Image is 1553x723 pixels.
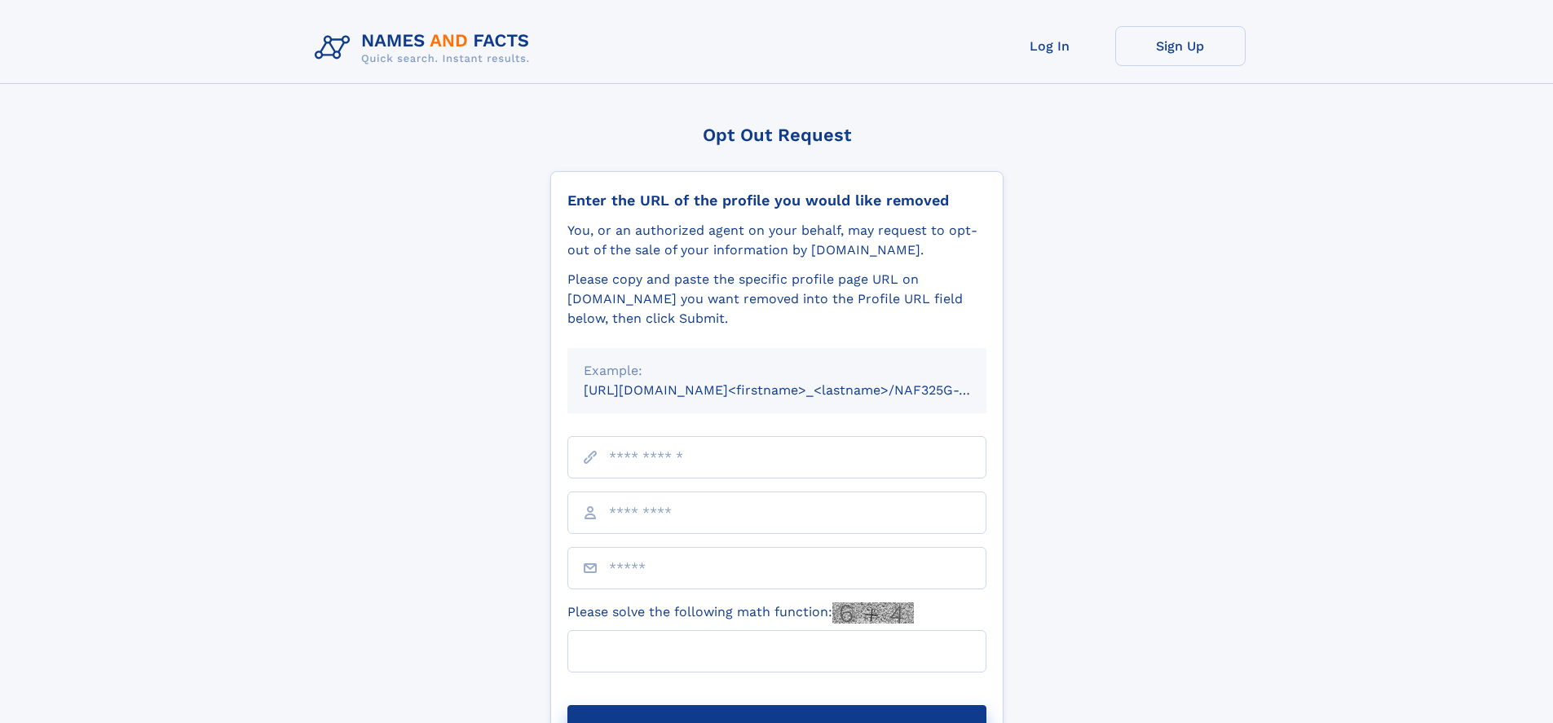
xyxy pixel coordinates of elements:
[567,221,986,260] div: You, or an authorized agent on your behalf, may request to opt-out of the sale of your informatio...
[550,125,1004,145] div: Opt Out Request
[567,602,914,624] label: Please solve the following math function:
[584,361,970,381] div: Example:
[567,192,986,209] div: Enter the URL of the profile you would like removed
[308,26,543,70] img: Logo Names and Facts
[985,26,1115,66] a: Log In
[1115,26,1246,66] a: Sign Up
[584,382,1017,398] small: [URL][DOMAIN_NAME]<firstname>_<lastname>/NAF325G-xxxxxxxx
[567,270,986,328] div: Please copy and paste the specific profile page URL on [DOMAIN_NAME] you want removed into the Pr...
